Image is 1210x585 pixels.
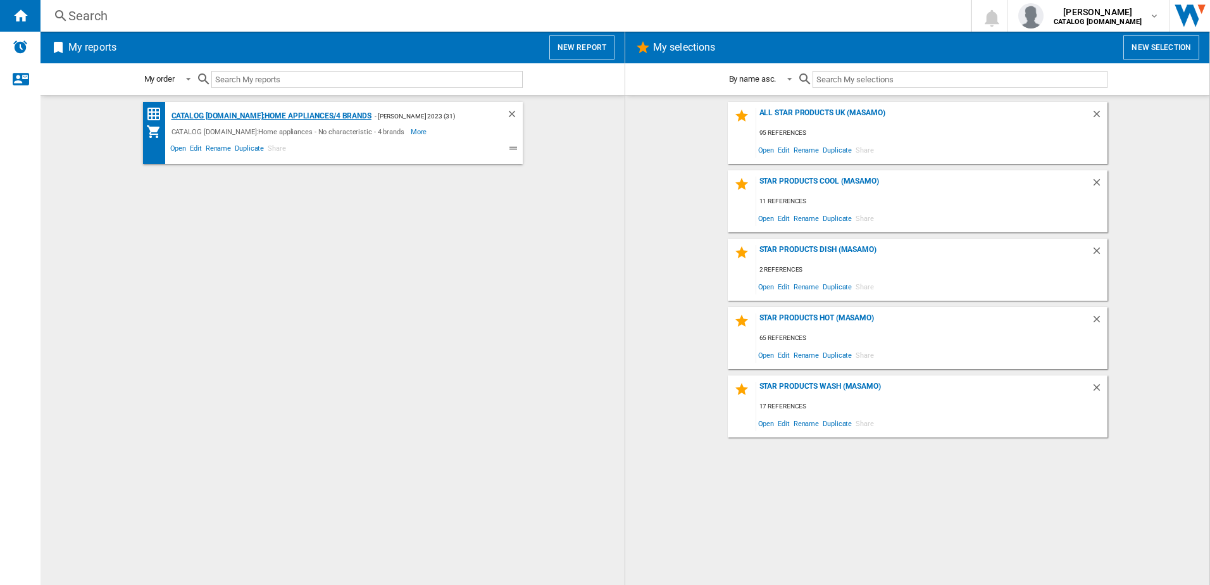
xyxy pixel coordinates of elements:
[144,74,175,84] div: My order
[233,142,266,158] span: Duplicate
[729,74,777,84] div: By name asc.
[756,330,1107,346] div: 65 references
[211,71,523,88] input: Search My reports
[756,177,1091,194] div: Star Products Cool (masamo)
[821,141,854,158] span: Duplicate
[188,142,204,158] span: Edit
[756,141,777,158] span: Open
[854,141,876,158] span: Share
[756,210,777,227] span: Open
[756,278,777,295] span: Open
[146,124,168,139] div: My Assortment
[821,210,854,227] span: Duplicate
[756,346,777,363] span: Open
[821,415,854,432] span: Duplicate
[756,245,1091,262] div: Star Products Dish (masamo)
[792,415,821,432] span: Rename
[821,278,854,295] span: Duplicate
[756,382,1091,399] div: Star Products Wash (masamo)
[168,124,411,139] div: CATALOG [DOMAIN_NAME]:Home appliances - No characteristic - 4 brands
[756,125,1107,141] div: 95 references
[1091,108,1107,125] div: Delete
[756,399,1107,415] div: 17 references
[1091,177,1107,194] div: Delete
[1123,35,1199,60] button: New selection
[792,346,821,363] span: Rename
[506,108,523,124] div: Delete
[776,278,792,295] span: Edit
[756,194,1107,210] div: 11 references
[854,346,876,363] span: Share
[1091,245,1107,262] div: Delete
[776,346,792,363] span: Edit
[813,71,1107,88] input: Search My selections
[756,313,1091,330] div: Star Products Hot (masamo)
[168,108,371,124] div: CATALOG [DOMAIN_NAME]:Home appliances/4 brands
[854,278,876,295] span: Share
[854,210,876,227] span: Share
[266,142,288,158] span: Share
[792,210,821,227] span: Rename
[792,278,821,295] span: Rename
[68,7,938,25] div: Search
[1091,382,1107,399] div: Delete
[66,35,119,60] h2: My reports
[1018,3,1044,28] img: profile.jpg
[411,124,429,139] span: More
[549,35,614,60] button: New report
[146,106,168,122] div: Price Matrix
[1054,18,1142,26] b: CATALOG [DOMAIN_NAME]
[168,142,189,158] span: Open
[756,108,1091,125] div: All star products UK (masamo)
[776,141,792,158] span: Edit
[776,415,792,432] span: Edit
[756,262,1107,278] div: 2 references
[821,346,854,363] span: Duplicate
[776,210,792,227] span: Edit
[854,415,876,432] span: Share
[13,39,28,54] img: alerts-logo.svg
[756,415,777,432] span: Open
[371,108,481,124] div: - [PERSON_NAME] 2023 (31)
[204,142,233,158] span: Rename
[1091,313,1107,330] div: Delete
[792,141,821,158] span: Rename
[1054,6,1142,18] span: [PERSON_NAME]
[651,35,718,60] h2: My selections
